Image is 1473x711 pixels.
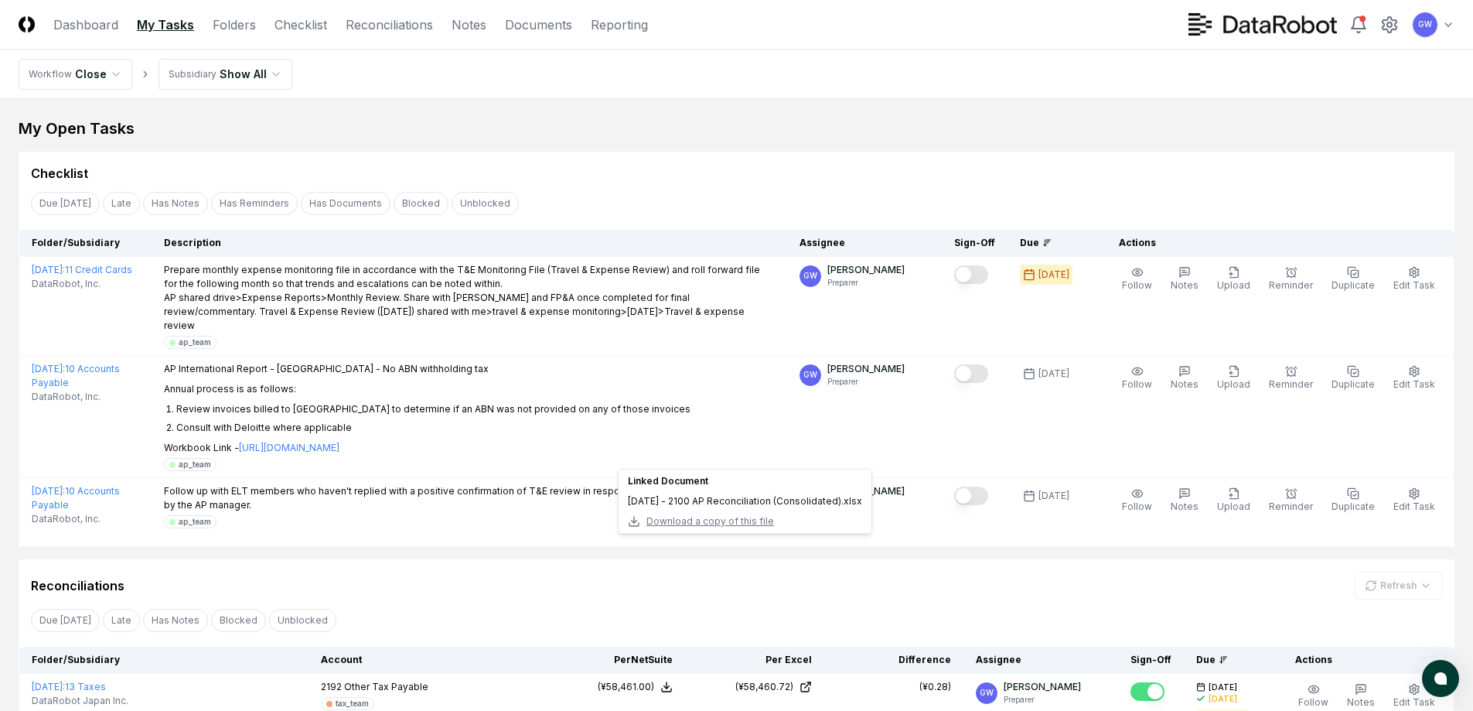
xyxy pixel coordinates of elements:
button: atlas-launcher [1422,660,1459,697]
div: (¥58,461.00) [598,680,654,694]
div: Due [1196,653,1258,667]
button: Unblocked [452,192,519,215]
a: [DATE]:13 Taxes [32,681,106,692]
span: Duplicate [1331,279,1375,291]
div: Checklist [31,164,88,183]
div: [DATE] [1209,693,1237,705]
div: (¥58,460.72) [735,680,793,694]
button: Late [103,192,140,215]
button: Follow [1119,484,1155,517]
button: Reminder [1266,484,1316,517]
button: Has Notes [143,192,208,215]
button: Upload [1214,263,1253,296]
img: DataRobot logo [1188,13,1337,36]
button: Due Today [31,609,100,632]
span: Upload [1217,279,1250,291]
div: Linked Document [628,474,862,488]
button: Blocked [394,192,448,215]
th: Assignee [963,647,1118,674]
span: GW [803,270,817,282]
button: Reminder [1266,263,1316,296]
th: Sign-Off [942,230,1008,257]
button: Late [103,609,140,632]
span: Other Tax Payable [344,681,428,692]
span: Edit Task [1393,501,1435,512]
div: Actions [1283,653,1442,667]
div: [DATE] - 2100 AP Reconciliation (Consolidated).xlsx [628,494,862,508]
p: [PERSON_NAME] [827,362,905,376]
p: Prepare monthly expense monitoring file in accordance with the T&E Monitoring File (Travel & Expe... [164,263,775,333]
th: Per Excel [685,647,824,674]
div: Actions [1106,236,1442,250]
th: Difference [824,647,963,674]
button: Duplicate [1328,484,1378,517]
p: [PERSON_NAME] [1004,680,1081,694]
span: Duplicate [1331,501,1375,512]
p: AP International Report - [GEOGRAPHIC_DATA] - No ABN withholding tax [164,362,690,376]
span: [DATE] : [32,363,65,374]
button: Blocked [211,609,266,632]
span: Reminder [1269,378,1313,390]
span: GW [1418,19,1432,30]
span: Edit Task [1393,378,1435,390]
span: Upload [1217,378,1250,390]
span: Notes [1171,279,1199,291]
button: Mark complete [954,487,988,505]
span: [DATE] : [32,264,65,275]
button: Edit Task [1390,263,1438,296]
button: Upload [1214,484,1253,517]
span: Notes [1171,378,1199,390]
p: [PERSON_NAME] [827,263,905,277]
span: DataRobot, Inc. [32,277,101,291]
p: Follow up with ELT members who haven't replied with a positive confirmation of T&E review in resp... [164,484,775,512]
a: Reporting [591,15,648,34]
div: Account [321,653,534,667]
button: Edit Task [1390,362,1438,395]
div: Workflow [29,67,72,81]
a: Notes [452,15,486,34]
button: Follow [1119,362,1155,395]
span: Follow [1298,696,1328,708]
p: Annual process is as follows: [164,382,690,396]
span: Reminder [1269,279,1313,291]
span: Edit Task [1393,696,1435,708]
span: DataRobot, Inc. [32,512,101,526]
span: DataRobot Japan Inc. [32,694,128,708]
span: Follow [1122,279,1152,291]
th: Sign-Off [1118,647,1184,674]
span: Follow [1122,501,1152,512]
a: Dashboard [53,15,118,34]
span: GW [980,687,994,699]
a: (¥58,460.72) [697,680,812,694]
span: Reminder [1269,501,1313,512]
div: [DATE] [1038,268,1069,282]
span: Download a copy of this file [646,514,774,528]
a: [DATE]:11 Credit Cards [32,264,132,275]
div: [DATE] [1038,489,1069,503]
th: Assignee [787,230,942,257]
a: Reconciliations [346,15,433,34]
p: Preparer [1004,694,1081,706]
button: Mark complete [1130,682,1164,701]
p: Preparer [827,277,905,289]
th: Per NetSuite [546,647,685,674]
th: Description [152,230,787,257]
div: Due [1020,236,1082,250]
span: Follow [1122,378,1152,390]
img: Logo [19,16,35,32]
button: Unblocked [269,609,336,632]
button: Reminder [1266,362,1316,395]
button: Duplicate [1328,362,1378,395]
a: My Tasks [137,15,194,34]
span: Notes [1171,501,1199,512]
div: tax_team [336,698,369,709]
a: [DATE]:10 Accounts Payable [32,363,120,388]
a: Checklist [274,15,327,34]
a: [URL][DOMAIN_NAME] [239,441,339,455]
button: Duplicate [1328,263,1378,296]
p: Review invoices billed to [GEOGRAPHIC_DATA] to determine if an ABN was not provided on any of tho... [176,403,690,415]
span: Duplicate [1331,378,1375,390]
button: Due Today [31,192,100,215]
button: Edit Task [1390,484,1438,517]
span: 2192 [321,681,342,692]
